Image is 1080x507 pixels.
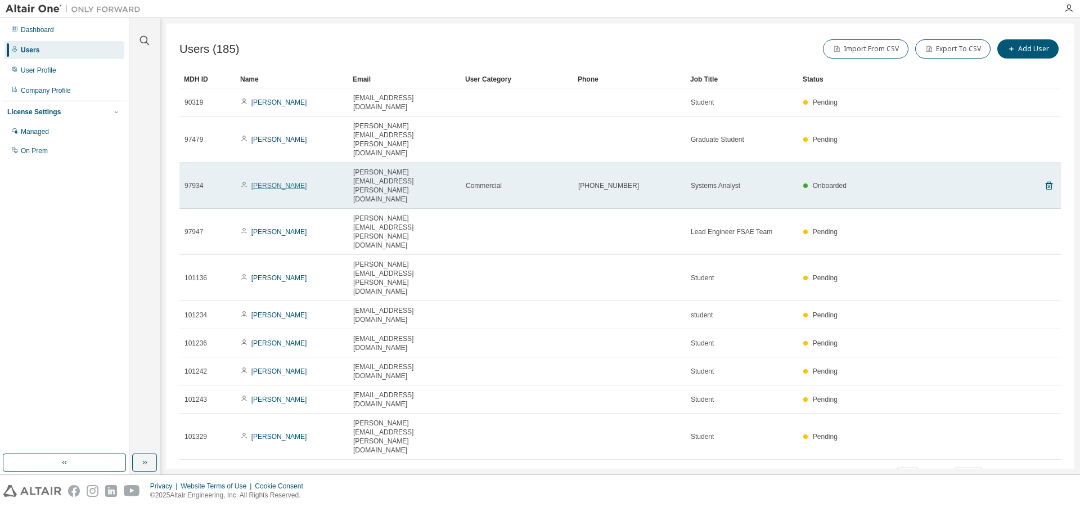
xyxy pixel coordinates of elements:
div: User Category [465,70,569,88]
span: 90319 [184,98,203,107]
div: Privacy [150,482,181,491]
img: Altair One [6,3,146,15]
span: 97479 [184,135,203,144]
span: Users (185) [179,43,240,56]
span: [EMAIL_ADDRESS][DOMAIN_NAME] [353,362,456,380]
button: Add User [997,39,1059,59]
img: altair_logo.svg [3,485,61,497]
div: Users [21,46,39,55]
span: Items per page [849,468,918,482]
span: Pending [813,433,838,441]
span: Student [691,339,714,348]
span: Student [691,395,714,404]
span: [PERSON_NAME][EMAIL_ADDRESS][PERSON_NAME][DOMAIN_NAME] [353,214,456,250]
span: [PERSON_NAME][EMAIL_ADDRESS][PERSON_NAME][DOMAIN_NAME] [353,122,456,158]
a: [PERSON_NAME] [251,311,307,319]
div: Dashboard [21,25,54,34]
span: Student [691,432,714,441]
a: [PERSON_NAME] [251,136,307,143]
span: Student [691,367,714,376]
a: [PERSON_NAME] [251,182,307,190]
span: Graduate Student [691,135,744,144]
a: [PERSON_NAME] [251,433,307,441]
div: MDH ID [184,70,231,88]
img: facebook.svg [68,485,80,497]
span: 101234 [184,311,207,320]
span: Student [691,98,714,107]
span: Lead Engineer FSAE Team [691,227,772,236]
span: [PHONE_NUMBER] [578,181,639,190]
span: Pending [813,136,838,143]
span: [EMAIL_ADDRESS][DOMAIN_NAME] [353,306,456,324]
a: [PERSON_NAME] [251,339,307,347]
span: 101136 [184,273,207,282]
a: [PERSON_NAME] [251,396,307,403]
span: 97947 [184,227,203,236]
a: [PERSON_NAME] [251,228,307,236]
div: Managed [21,127,49,136]
a: [PERSON_NAME] [251,367,307,375]
img: youtube.svg [124,485,140,497]
span: Pending [813,339,838,347]
span: [EMAIL_ADDRESS][DOMAIN_NAME] [353,334,456,352]
div: User Profile [21,66,56,75]
span: 101329 [184,432,207,441]
button: Export To CSV [915,39,991,59]
div: On Prem [21,146,48,155]
span: [PERSON_NAME][EMAIL_ADDRESS][PERSON_NAME][DOMAIN_NAME] [353,419,456,455]
span: [EMAIL_ADDRESS][DOMAIN_NAME] [353,391,456,409]
span: Pending [813,98,838,106]
span: 97934 [184,181,203,190]
span: 101242 [184,367,207,376]
div: Name [240,70,344,88]
span: student [691,311,713,320]
span: Onboarded [813,182,847,190]
a: [PERSON_NAME] [251,98,307,106]
span: Systems Analyst [691,181,740,190]
span: 101236 [184,339,207,348]
span: 101243 [184,395,207,404]
span: Commercial [466,181,502,190]
span: Pending [813,228,838,236]
div: License Settings [7,107,61,116]
span: Page n. [928,468,982,482]
span: Pending [813,311,838,319]
span: Student [691,273,714,282]
div: Status [803,70,993,88]
button: Import From CSV [823,39,908,59]
img: linkedin.svg [105,485,117,497]
img: instagram.svg [87,485,98,497]
span: [PERSON_NAME][EMAIL_ADDRESS][PERSON_NAME][DOMAIN_NAME] [353,260,456,296]
p: © 2025 Altair Engineering, Inc. All Rights Reserved. [150,491,310,500]
span: Pending [813,367,838,375]
div: Company Profile [21,86,71,95]
div: Website Terms of Use [181,482,255,491]
span: [EMAIL_ADDRESS][DOMAIN_NAME] [353,93,456,111]
div: Email [353,70,456,88]
span: Pending [813,396,838,403]
div: Phone [578,70,681,88]
span: Pending [813,274,838,282]
div: Cookie Consent [255,482,309,491]
a: [PERSON_NAME] [251,274,307,282]
div: Job Title [690,70,794,88]
span: [PERSON_NAME][EMAIL_ADDRESS][PERSON_NAME][DOMAIN_NAME] [353,168,456,204]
